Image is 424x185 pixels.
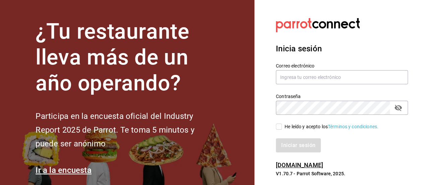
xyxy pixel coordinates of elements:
[328,124,378,129] a: Términos y condiciones.
[276,63,408,68] label: Correo electrónico
[276,161,323,169] a: [DOMAIN_NAME]
[285,123,378,130] div: He leído y acepto los
[276,170,408,177] p: V1.70.7 - Parrot Software, 2025.
[392,102,404,113] button: passwordField
[276,43,408,55] h3: Inicia sesión
[276,94,408,99] label: Contraseña
[36,19,217,96] h1: ¿Tu restaurante lleva más de un año operando?
[36,109,217,150] h2: Participa en la encuesta oficial del Industry Report 2025 de Parrot. Te toma 5 minutos y puede se...
[276,70,408,84] input: Ingresa tu correo electrónico
[36,166,92,175] a: Ir a la encuesta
